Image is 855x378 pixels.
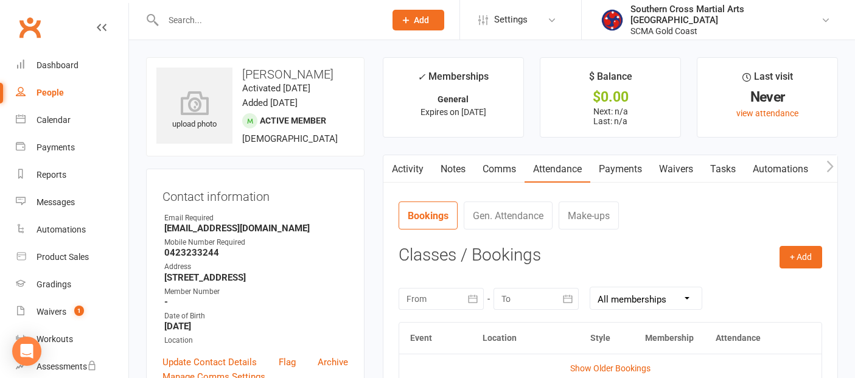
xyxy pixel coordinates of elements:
[162,355,257,369] a: Update Contact Details
[37,88,64,97] div: People
[600,8,624,32] img: thumb_image1620786302.png
[651,155,702,183] a: Waivers
[164,286,348,298] div: Member Number
[162,185,348,203] h3: Contact information
[559,201,619,229] a: Make-ups
[421,107,486,117] span: Expires on [DATE]
[156,91,232,131] div: upload photo
[37,307,66,317] div: Waivers
[780,246,822,268] button: + Add
[16,326,128,353] a: Workouts
[74,306,84,316] span: 1
[16,161,128,189] a: Reports
[164,261,348,273] div: Address
[242,83,310,94] time: Activated [DATE]
[16,79,128,107] a: People
[417,71,425,83] i: ✓
[399,246,822,265] h3: Classes / Bookings
[399,201,458,229] a: Bookings
[164,335,348,346] div: Location
[494,6,528,33] span: Settings
[551,91,669,103] div: $0.00
[37,225,86,234] div: Automations
[164,272,348,283] strong: [STREET_ADDRESS]
[525,155,590,183] a: Attendance
[37,362,97,371] div: Assessments
[37,334,73,344] div: Workouts
[37,170,66,180] div: Reports
[634,323,705,354] th: Membership
[16,298,128,326] a: Waivers 1
[472,323,580,354] th: Location
[742,69,793,91] div: Last visit
[630,26,821,37] div: SCMA Gold Coast
[164,247,348,258] strong: 0423233244
[16,271,128,298] a: Gradings
[432,155,474,183] a: Notes
[242,133,338,144] span: [DEMOGRAPHIC_DATA]
[579,323,634,354] th: Style
[16,134,128,161] a: Payments
[242,97,298,108] time: Added [DATE]
[383,155,432,183] a: Activity
[16,189,128,216] a: Messages
[16,243,128,271] a: Product Sales
[417,69,489,91] div: Memberships
[37,142,75,152] div: Payments
[15,12,45,43] a: Clubworx
[414,15,429,25] span: Add
[16,107,128,134] a: Calendar
[705,323,785,354] th: Attendance
[37,279,71,289] div: Gradings
[164,321,348,332] strong: [DATE]
[164,223,348,234] strong: [EMAIL_ADDRESS][DOMAIN_NAME]
[37,115,71,125] div: Calendar
[37,252,89,262] div: Product Sales
[159,12,377,29] input: Search...
[736,108,798,118] a: view attendance
[164,310,348,322] div: Date of Birth
[260,116,326,125] span: Active member
[464,201,553,229] a: Gen. Attendance
[164,296,348,307] strong: -
[590,155,651,183] a: Payments
[551,107,669,126] p: Next: n/a Last: n/a
[12,337,41,366] div: Open Intercom Messenger
[164,212,348,224] div: Email Required
[156,68,354,81] h3: [PERSON_NAME]
[399,323,472,354] th: Event
[318,355,348,369] a: Archive
[16,52,128,79] a: Dashboard
[37,60,79,70] div: Dashboard
[16,216,128,243] a: Automations
[589,69,632,91] div: $ Balance
[708,91,826,103] div: Never
[37,197,75,207] div: Messages
[393,10,444,30] button: Add
[744,155,817,183] a: Automations
[702,155,744,183] a: Tasks
[164,237,348,248] div: Mobile Number Required
[474,155,525,183] a: Comms
[630,4,821,26] div: Southern Cross Martial Arts [GEOGRAPHIC_DATA]
[438,94,469,104] strong: General
[570,363,651,373] a: Show Older Bookings
[279,355,296,369] a: Flag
